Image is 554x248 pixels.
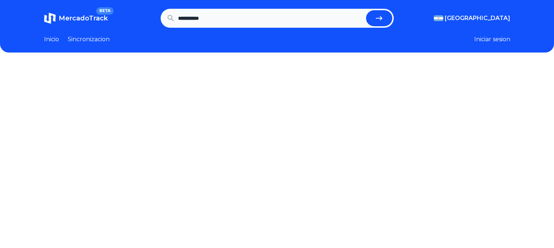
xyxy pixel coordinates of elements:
[59,14,108,22] span: MercadoTrack
[434,14,510,23] button: [GEOGRAPHIC_DATA]
[96,7,113,15] span: BETA
[44,35,59,44] a: Inicio
[44,12,108,24] a: MercadoTrackBETA
[44,12,56,24] img: MercadoTrack
[68,35,110,44] a: Sincronizacion
[474,35,510,44] button: Iniciar sesion
[434,15,443,21] img: Argentina
[445,14,510,23] span: [GEOGRAPHIC_DATA]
